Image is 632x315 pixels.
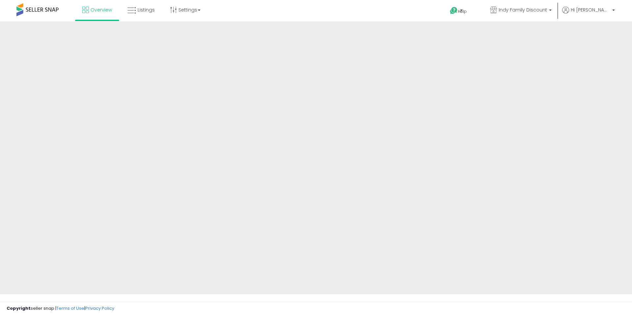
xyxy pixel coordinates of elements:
[499,7,547,13] span: Indy Family Discount
[571,7,610,13] span: Hi [PERSON_NAME]
[562,7,615,21] a: Hi [PERSON_NAME]
[91,7,112,13] span: Overview
[445,2,480,21] a: Help
[138,7,155,13] span: Listings
[458,9,467,14] span: Help
[450,7,458,15] i: Get Help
